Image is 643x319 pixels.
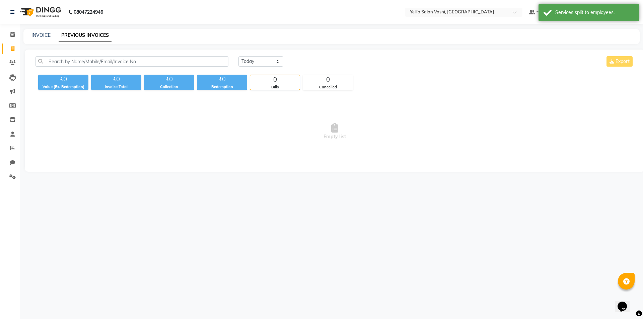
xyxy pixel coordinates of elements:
[303,84,353,90] div: Cancelled
[250,84,300,90] div: Bills
[144,84,194,90] div: Collection
[35,56,228,67] input: Search by Name/Mobile/Email/Invoice No
[91,75,141,84] div: ₹0
[74,3,103,21] b: 08047224946
[555,9,634,16] div: Services split to employees.
[31,32,51,38] a: INVOICE
[38,84,88,90] div: Value (Ex. Redemption)
[59,29,112,42] a: PREVIOUS INVOICES
[38,75,88,84] div: ₹0
[144,75,194,84] div: ₹0
[303,75,353,84] div: 0
[17,3,63,21] img: logo
[35,98,634,165] span: Empty list
[615,292,636,312] iframe: chat widget
[197,84,247,90] div: Redemption
[91,84,141,90] div: Invoice Total
[197,75,247,84] div: ₹0
[250,75,300,84] div: 0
